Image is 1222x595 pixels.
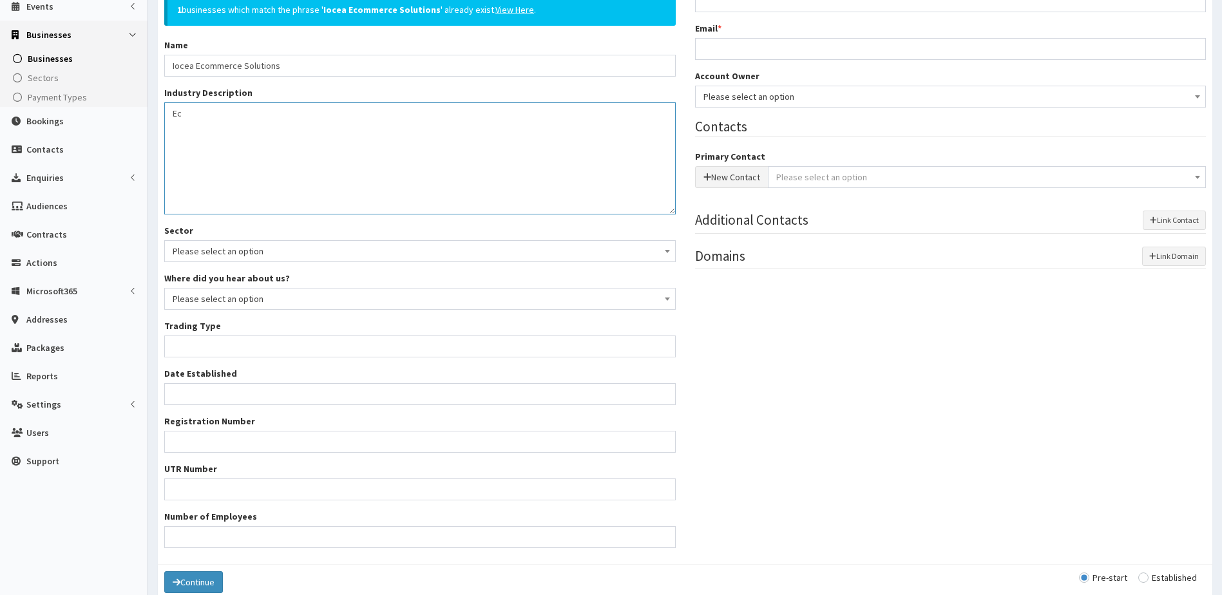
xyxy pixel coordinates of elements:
label: Email [695,22,721,35]
span: Businesses [28,53,73,64]
label: UTR Number [164,462,217,475]
span: Support [26,455,59,467]
span: Audiences [26,200,68,212]
button: Link Domain [1142,247,1206,266]
span: Please select an option [776,171,867,183]
span: Settings [26,399,61,410]
span: Bookings [26,115,64,127]
label: Established [1138,573,1197,582]
span: Actions [26,257,57,269]
span: Please select an option [703,88,1198,106]
span: Sectors [28,72,59,84]
a: Businesses [3,49,148,68]
legend: Domains [695,247,1207,269]
button: Continue [164,571,223,593]
b: 1 [177,4,182,15]
label: Account Owner [695,70,759,82]
label: Name [164,39,188,52]
span: Users [26,427,49,439]
span: Payment Types [28,91,87,103]
label: Primary Contact [695,150,765,163]
span: Please select an option [695,86,1207,108]
span: Events [26,1,53,12]
label: Pre-start [1079,573,1127,582]
label: Sector [164,224,193,237]
span: Addresses [26,314,68,325]
label: Number of Employees [164,510,257,523]
span: Enquiries [26,172,64,184]
span: Contacts [26,144,64,155]
span: Please select an option [164,240,676,262]
span: Contracts [26,229,67,240]
span: Microsoft365 [26,285,77,297]
label: Trading Type [164,319,221,332]
span: Please select an option [173,290,667,308]
span: Please select an option [173,242,667,260]
span: Businesses [26,29,72,41]
span: Please select an option [164,288,676,310]
label: Date Established [164,367,237,380]
a: Sectors [3,68,148,88]
a: View Here [495,4,534,15]
label: Where did you hear about us? [164,272,290,285]
span: Reports [26,370,58,382]
button: Link Contact [1143,211,1206,230]
legend: Contacts [695,117,1207,137]
label: Registration Number [164,415,255,428]
label: Industry Description [164,86,253,99]
button: New Contact [695,166,769,188]
b: Iocea Ecommerce Solutions [323,4,441,15]
span: Packages [26,342,64,354]
a: Payment Types [3,88,148,107]
legend: Additional Contacts [695,211,1207,233]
